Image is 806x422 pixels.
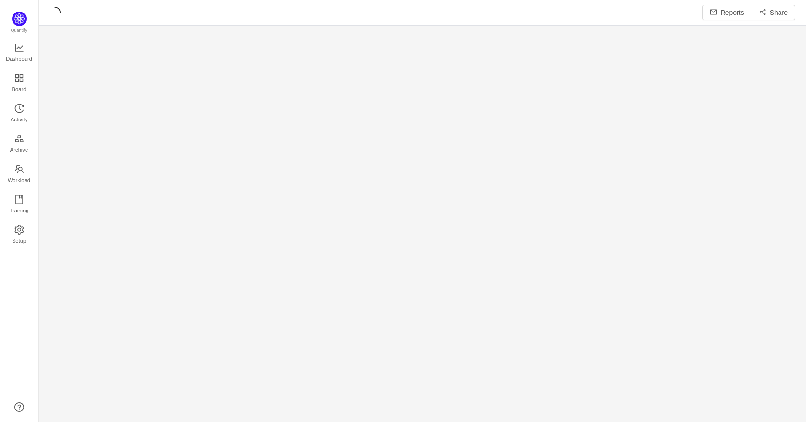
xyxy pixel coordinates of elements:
button: icon: mailReports [702,5,752,20]
span: Dashboard [6,49,32,68]
span: Quantify [11,28,27,33]
i: icon: setting [14,225,24,235]
a: Workload [14,165,24,184]
a: Training [14,195,24,214]
a: Board [14,74,24,93]
i: icon: history [14,104,24,113]
img: Quantify [12,12,27,26]
a: icon: question-circle [14,402,24,412]
i: icon: line-chart [14,43,24,53]
i: icon: book [14,195,24,204]
a: Archive [14,134,24,154]
span: Archive [10,140,28,159]
span: Workload [8,171,30,190]
span: Board [12,79,27,99]
i: icon: loading [49,7,61,18]
i: icon: team [14,164,24,174]
i: icon: appstore [14,73,24,83]
a: Setup [14,225,24,245]
span: Setup [12,231,26,251]
a: Dashboard [14,43,24,63]
span: Activity [11,110,27,129]
button: icon: share-altShare [752,5,795,20]
i: icon: gold [14,134,24,144]
a: Activity [14,104,24,123]
span: Training [9,201,28,220]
